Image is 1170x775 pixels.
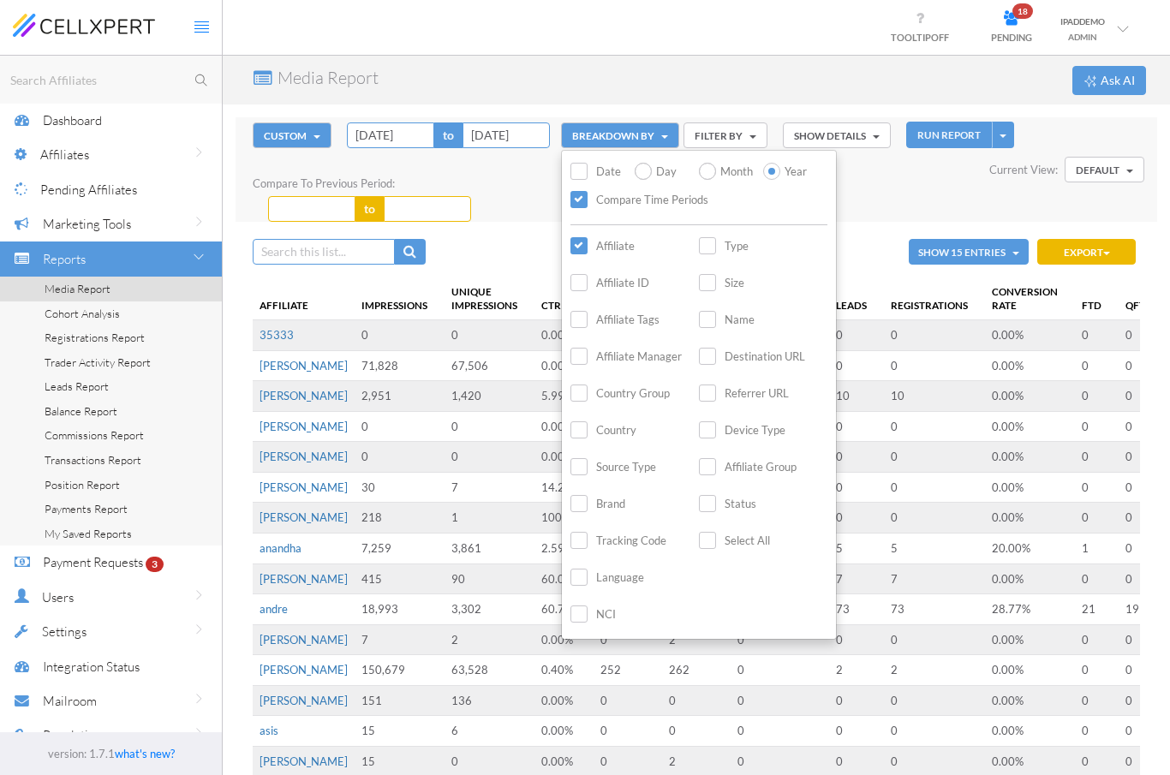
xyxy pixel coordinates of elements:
label: Destination URL [699,347,805,367]
td: 0.00% [985,624,1075,655]
td: 0 [829,716,884,747]
td: 0 [355,442,445,473]
label: Source Type [570,457,656,477]
button: Export [1037,239,1136,265]
span: 21 [1082,602,1095,616]
td: 0.00% [534,716,594,747]
span: Trader Activity Report [45,355,151,369]
td: 60.75% [534,594,594,625]
span: Pending Affiliates [40,182,137,198]
td: 0 [1075,716,1119,747]
span: version: 1.7.1 [48,747,115,760]
span: Payment Requests [43,554,143,570]
td: 67,506 [445,350,534,381]
span: 5 [891,541,898,555]
td: 0 [884,624,985,655]
td: 0.00% [985,685,1075,716]
label: Type [699,236,749,256]
input: Search Affiliates [7,69,222,91]
span: 7 [891,572,898,586]
th: Conversion Rate: activate to sort column ascending [985,277,1075,320]
td: 0 [1119,716,1170,747]
td: 0 [1119,655,1170,686]
label: Compare Time Periods [570,190,708,210]
td: 20.00% [985,533,1075,563]
label: NCI [570,605,616,624]
a: [PERSON_NAME] [260,389,348,402]
td: 0.00% [985,716,1075,747]
td: 1 [445,503,534,534]
span: Balance Report [45,404,117,418]
label: Device Type [699,420,785,440]
a: [PERSON_NAME] [260,510,348,524]
span: Reports [43,251,86,267]
div: IPADDEMO [1060,14,1105,29]
img: cellxpert-logo.svg [13,14,155,36]
label: Affiliate Group [699,457,797,477]
td: 218 [355,503,445,534]
label: Affiliate Manager [570,347,682,367]
td: 0 [884,411,985,442]
td: 0 [731,716,829,747]
label: Country Group [570,384,670,403]
span: to [355,196,384,222]
td: 0 [884,442,985,473]
td: 5 [829,533,884,563]
span: Integration Status [43,659,140,675]
td: 10 [829,381,884,412]
a: [PERSON_NAME] [260,572,348,586]
span: Marketing Tools [43,216,131,232]
td: 0 [884,320,985,351]
label: Country [570,420,636,440]
td: 0.00% [985,442,1075,473]
a: 35333 [260,328,294,342]
span: Users [42,589,74,605]
a: anandha [260,541,301,555]
td: 0 [829,624,884,655]
td: 0 [355,320,445,351]
td: 0 [662,685,731,716]
td: 0.00% [985,350,1075,381]
td: 0.00% [985,472,1075,503]
td: 2 [662,624,731,655]
span: 2 [891,663,898,677]
td: 2.59% [534,533,594,563]
a: [PERSON_NAME] [260,420,348,433]
th: Registrations: activate to sort column ascending [884,277,985,320]
td: 0 [884,685,985,716]
td: 0 [829,685,884,716]
a: [PERSON_NAME] [260,663,348,677]
td: 0.00% [534,685,594,716]
th: Leads: activate to sort column ascending [829,277,884,320]
td: 60.00% [534,563,594,594]
td: 151 [355,685,445,716]
a: [PERSON_NAME] [260,480,348,494]
th: Affiliate: activate to sort column descending [253,277,355,320]
span: Media Report [45,282,110,295]
span: 1 [1082,541,1089,555]
button: Default [1065,157,1144,182]
span: Mailroom [43,693,97,709]
td: 0.00% [985,320,1075,351]
td: 0 [1075,655,1119,686]
span: 18 [1012,3,1033,19]
td: 15 [355,716,445,747]
td: 0.00% [534,624,594,655]
td: 14.29% [534,472,594,503]
td: 0 [1119,685,1170,716]
span: Leads Report [45,379,109,393]
td: 0 [829,350,884,381]
label: Affiliate ID [570,273,649,293]
td: 0 [1119,472,1170,503]
button: Custom [253,122,331,148]
span: Commissions Report [45,428,144,442]
span: Registrations Report [45,331,145,344]
td: 0.40% [534,655,594,686]
span: Settings [42,623,87,640]
th: FTD: activate to sort column ascending [1075,277,1119,320]
td: 73 [829,594,884,625]
a: [PERSON_NAME] [260,754,348,768]
td: 0.00% [985,381,1075,412]
span: 10 [891,389,904,402]
td: 0 [1075,624,1119,655]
